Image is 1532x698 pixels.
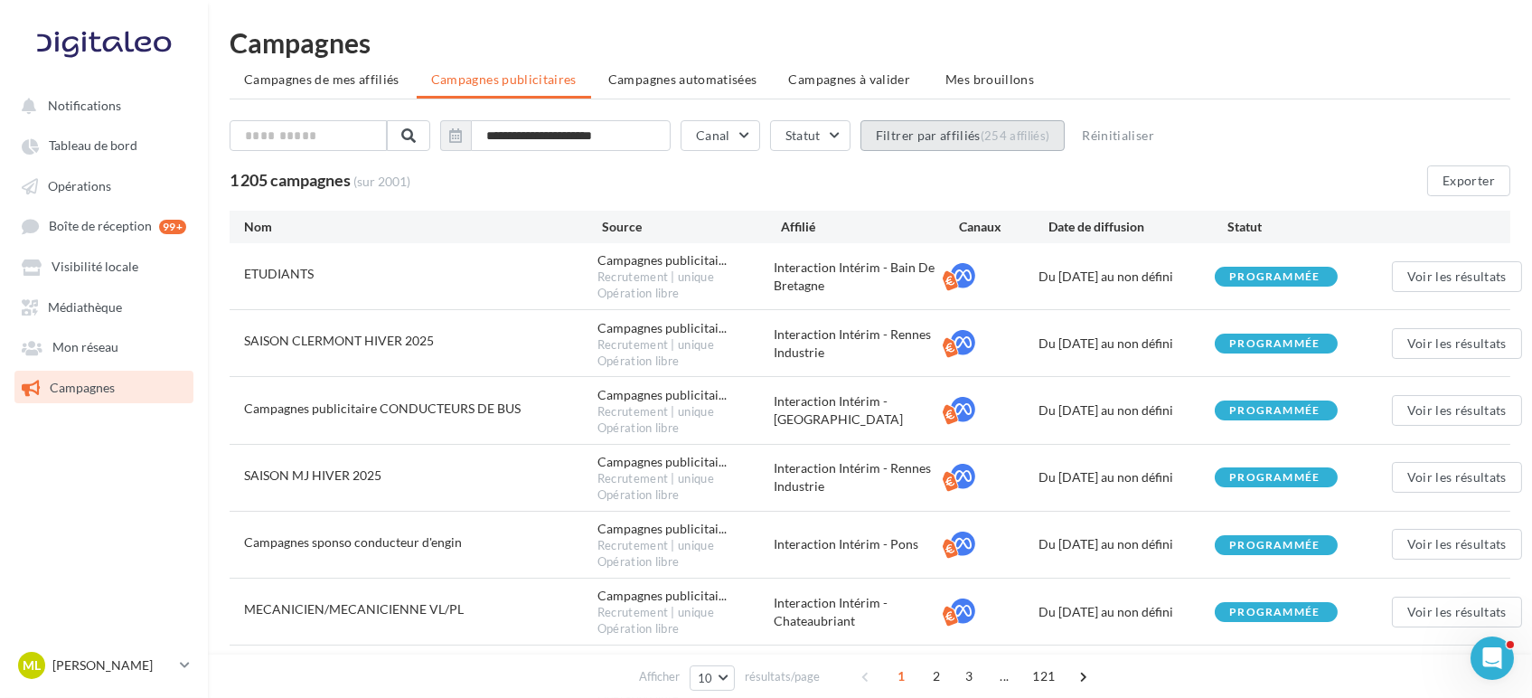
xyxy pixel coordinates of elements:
span: ... [990,662,1019,691]
div: 99+ [159,220,186,234]
div: Recrutement | unique [597,538,774,554]
button: Voir les résultats [1392,597,1522,627]
span: Campagnes [50,380,115,395]
span: Mon réseau [52,340,118,355]
div: Statut [1227,218,1406,236]
div: Recrutement | unique [597,404,774,420]
span: ETUDIANTS [244,266,314,281]
div: Date de diffusion [1048,218,1227,236]
span: Campagnes publicitai... [597,251,727,269]
button: Exporter [1427,165,1510,196]
a: Boîte de réception 99+ [11,209,197,242]
a: Mon réseau [11,330,197,363]
span: Campagnes publicitai... [597,520,727,538]
span: Campagnes de mes affiliés [244,71,399,87]
div: Affilié [781,218,960,236]
a: ML [PERSON_NAME] [14,648,193,683]
div: Du [DATE] au non défini [1039,535,1215,553]
div: programmée [1229,607,1320,618]
div: programmée [1229,540,1320,552]
div: Interaction Intérim - Rennes Industrie [774,459,950,495]
a: Visibilité locale [11,250,197,282]
span: Opérations [48,178,111,193]
div: Opération libre [597,621,774,637]
span: 121 [1025,662,1062,691]
span: MECANICIEN/MECANICIENNE VL/PL [244,601,464,617]
h1: Campagnes [230,29,1510,56]
button: Filtrer par affiliés(254 affiliés) [860,120,1066,151]
span: 3 [954,662,983,691]
div: Canaux [959,218,1048,236]
span: Mes brouillons [945,71,1034,87]
span: Campagnes publicitai... [597,453,727,471]
span: ML [23,656,41,674]
span: Campagnes publicitai... [597,386,727,404]
div: Du [DATE] au non défini [1039,603,1215,621]
span: Campagnes à valider [789,71,911,89]
p: [PERSON_NAME] [52,656,173,674]
span: 10 [698,671,713,685]
div: Interaction Intérim - Rennes Industrie [774,325,950,362]
div: Du [DATE] au non défini [1039,401,1215,420]
span: Tableau de bord [49,138,137,154]
span: 1 [887,662,916,691]
span: Campagnes publicitai... [597,319,727,337]
span: Afficher [639,668,680,685]
button: Voir les résultats [1392,328,1522,359]
div: Interaction Intérim - Bain De Bretagne [774,259,950,295]
button: Réinitialiser [1075,125,1161,146]
a: Médiathèque [11,290,197,323]
div: Opération libre [597,286,774,302]
div: Du [DATE] au non défini [1039,268,1215,286]
a: Opérations [11,169,197,202]
button: Voir les résultats [1392,395,1522,426]
button: Notifications [11,89,190,121]
div: programmée [1229,405,1320,417]
span: SAISON CLERMONT HIVER 2025 [244,333,434,348]
span: 1 205 campagnes [230,170,351,190]
iframe: Intercom live chat [1471,637,1514,680]
div: Recrutement | unique [597,337,774,354]
a: Campagnes [11,371,197,403]
span: Visibilité locale [52,259,138,275]
button: Voir les résultats [1392,529,1522,560]
div: Recrutement | unique [597,471,774,487]
div: (254 affiliés) [981,128,1050,143]
div: Interaction Intérim - [GEOGRAPHIC_DATA] [774,392,950,429]
div: Nom [244,218,602,236]
button: Canal [681,120,760,151]
span: Campagnes sponso conducteur d'engin [244,534,462,550]
span: Campagnes publicitai... [597,587,727,605]
div: Source [602,218,781,236]
div: Opération libre [597,354,774,370]
div: Recrutement | unique [597,269,774,286]
span: Campagnes automatisées [608,71,757,87]
span: résultats/page [745,668,820,685]
button: Statut [770,120,851,151]
div: programmée [1229,338,1320,350]
span: 2 [922,662,951,691]
button: Voir les résultats [1392,462,1522,493]
a: Tableau de bord [11,128,197,161]
div: programmée [1229,472,1320,484]
div: Du [DATE] au non défini [1039,468,1215,486]
div: Opération libre [597,487,774,504]
div: programmée [1229,271,1320,283]
div: Opération libre [597,420,774,437]
span: SAISON MJ HIVER 2025 [244,467,381,483]
div: Opération libre [597,554,774,571]
span: (sur 2001) [353,174,410,189]
button: 10 [690,665,736,691]
div: Recrutement | unique [597,605,774,621]
span: Notifications [48,98,121,113]
div: Interaction Intérim - Chateaubriant [774,594,950,630]
div: Du [DATE] au non défini [1039,335,1215,353]
span: Campagnes publicitaire CONDUCTEURS DE BUS [244,401,521,416]
button: Voir les résultats [1392,261,1522,292]
span: Médiathèque [48,299,122,315]
span: Boîte de réception [49,219,152,234]
div: Interaction Intérim - Pons [774,535,950,553]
